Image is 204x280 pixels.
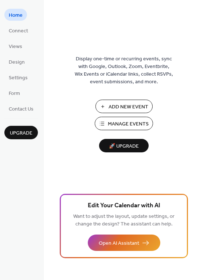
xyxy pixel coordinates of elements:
[99,139,149,152] button: 🚀 Upgrade
[88,235,160,251] button: Open AI Assistant
[4,24,32,36] a: Connect
[99,240,139,247] span: Open AI Assistant
[108,120,149,128] span: Manage Events
[4,103,38,115] a: Contact Us
[10,129,32,137] span: Upgrade
[109,103,148,111] span: Add New Event
[4,71,32,83] a: Settings
[9,12,23,19] span: Home
[9,59,25,66] span: Design
[4,9,27,21] a: Home
[95,100,153,113] button: Add New Event
[9,105,34,113] span: Contact Us
[9,90,20,97] span: Form
[4,40,27,52] a: Views
[4,87,24,99] a: Form
[9,27,28,35] span: Connect
[9,43,22,51] span: Views
[9,74,28,82] span: Settings
[88,201,160,211] span: Edit Your Calendar with AI
[75,55,173,86] span: Display one-time or recurring events, sync with Google, Outlook, Zoom, Eventbrite, Wix Events or ...
[4,126,38,139] button: Upgrade
[4,56,29,68] a: Design
[73,212,174,229] span: Want to adjust the layout, update settings, or change the design? The assistant can help.
[95,117,153,130] button: Manage Events
[103,141,144,151] span: 🚀 Upgrade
